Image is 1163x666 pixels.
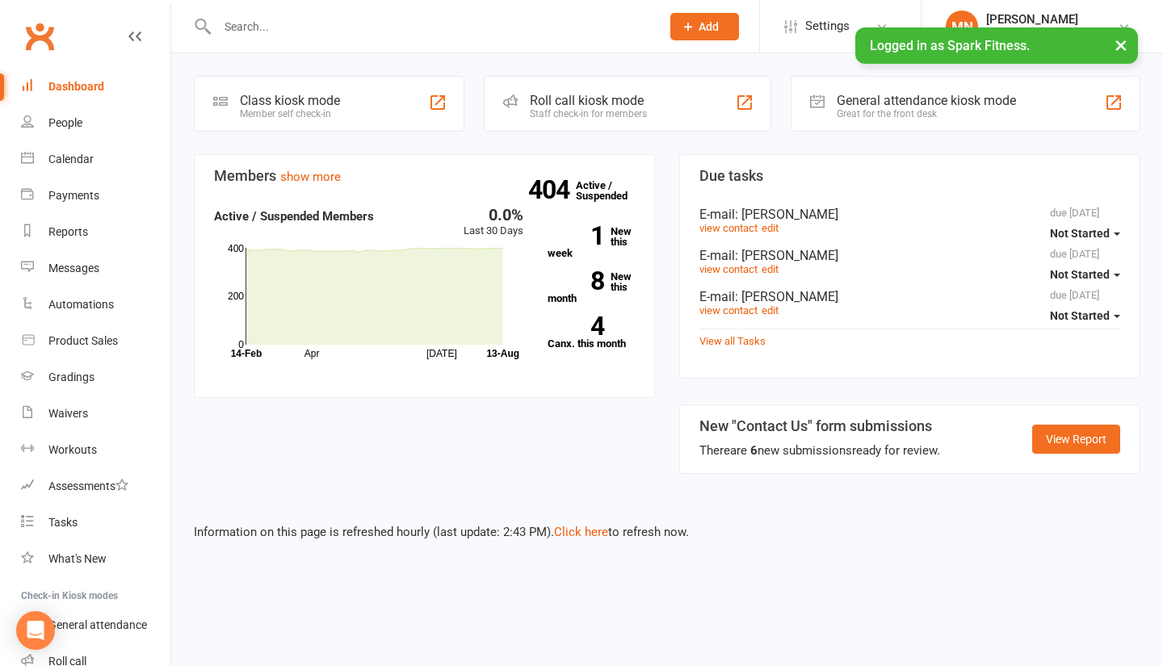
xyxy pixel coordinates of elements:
[548,316,635,349] a: 4Canx. this month
[1050,260,1120,289] button: Not Started
[762,263,779,275] a: edit
[548,226,635,258] a: 1New this week
[699,418,940,434] h3: New "Contact Us" form submissions
[1050,268,1110,281] span: Not Started
[48,116,82,129] div: People
[48,80,104,93] div: Dashboard
[1050,219,1120,248] button: Not Started
[699,248,1120,263] div: E-mail
[21,607,170,643] a: General attendance kiosk mode
[48,334,118,347] div: Product Sales
[986,12,1078,27] div: [PERSON_NAME]
[548,314,604,338] strong: 4
[21,396,170,432] a: Waivers
[699,168,1120,184] h3: Due tasks
[21,541,170,577] a: What's New
[48,153,94,165] div: Calendar
[750,443,758,458] strong: 6
[48,225,88,238] div: Reports
[1050,309,1110,322] span: Not Started
[699,207,1120,222] div: E-mail
[1106,27,1136,62] button: ×
[548,269,604,293] strong: 8
[986,27,1078,41] div: Spark Fitness
[735,248,838,263] span: : [PERSON_NAME]
[21,69,170,105] a: Dashboard
[240,108,340,119] div: Member self check-in
[699,335,766,347] a: View all Tasks
[762,222,779,234] a: edit
[19,16,60,57] a: Clubworx
[837,108,1016,119] div: Great for the front desk
[699,20,719,33] span: Add
[699,289,1120,304] div: E-mail
[21,141,170,178] a: Calendar
[530,108,647,119] div: Staff check-in for members
[699,263,758,275] a: view contact
[21,505,170,541] a: Tasks
[48,262,99,274] div: Messages
[548,271,635,304] a: 8New this month
[1050,301,1120,330] button: Not Started
[21,287,170,323] a: Automations
[21,250,170,287] a: Messages
[946,10,978,43] div: MN
[48,443,97,456] div: Workouts
[48,189,99,202] div: Payments
[1050,227,1110,240] span: Not Started
[21,432,170,468] a: Workouts
[48,480,128,492] div: Assessments
[576,168,647,213] a: 404Active / Suspended
[554,525,608,539] a: Click here
[48,371,94,383] div: Gradings
[21,359,170,396] a: Gradings
[48,407,88,420] div: Waivers
[1032,425,1120,454] a: View Report
[21,105,170,141] a: People
[16,611,55,650] div: Open Intercom Messenger
[528,178,576,202] strong: 404
[280,170,341,184] a: show more
[805,8,850,44] span: Settings
[735,289,838,304] span: : [PERSON_NAME]
[21,178,170,214] a: Payments
[21,214,170,250] a: Reports
[530,93,647,108] div: Roll call kiosk mode
[21,468,170,505] a: Assessments
[464,207,523,223] div: 0.0%
[214,168,635,184] h3: Members
[240,93,340,108] div: Class kiosk mode
[670,13,739,40] button: Add
[48,618,147,631] div: General attendance
[48,552,107,565] div: What's New
[171,500,1163,542] div: Information on this page is refreshed hourly (last update: 2:43 PM). to refresh now.
[48,516,78,529] div: Tasks
[212,15,649,38] input: Search...
[214,209,374,224] strong: Active / Suspended Members
[464,207,523,240] div: Last 30 Days
[548,224,604,248] strong: 1
[699,222,758,234] a: view contact
[762,304,779,316] a: edit
[48,298,114,311] div: Automations
[870,38,1030,53] span: Logged in as Spark Fitness.
[21,323,170,359] a: Product Sales
[699,304,758,316] a: view contact
[699,441,940,460] div: There are new submissions ready for review.
[735,207,838,222] span: : [PERSON_NAME]
[837,93,1016,108] div: General attendance kiosk mode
